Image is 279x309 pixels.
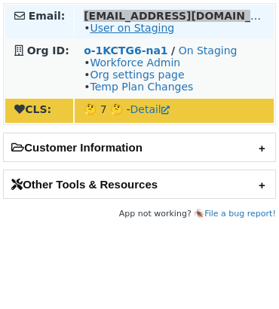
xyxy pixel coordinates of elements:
h2: Other Tools & Resources [4,170,275,198]
span: • • • [84,57,193,93]
strong: Email: [29,10,66,22]
footer: App not working? 🪳 [3,207,276,222]
h2: Customer Information [4,133,275,161]
a: Detail [130,103,170,115]
a: File a bug report! [204,209,276,219]
span: • [84,22,174,34]
strong: Org ID: [27,44,69,57]
a: User on Staging [90,22,174,34]
a: On Staging [179,44,238,57]
a: Temp Plan Changes [90,81,193,93]
a: o-1KCTG6-na1 [84,44,167,57]
strong: / [171,44,175,57]
a: Workforce Admin [90,57,180,69]
td: 🤔 7 🤔 - [75,99,274,123]
strong: CLS: [14,103,51,115]
a: Org settings page [90,69,184,81]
